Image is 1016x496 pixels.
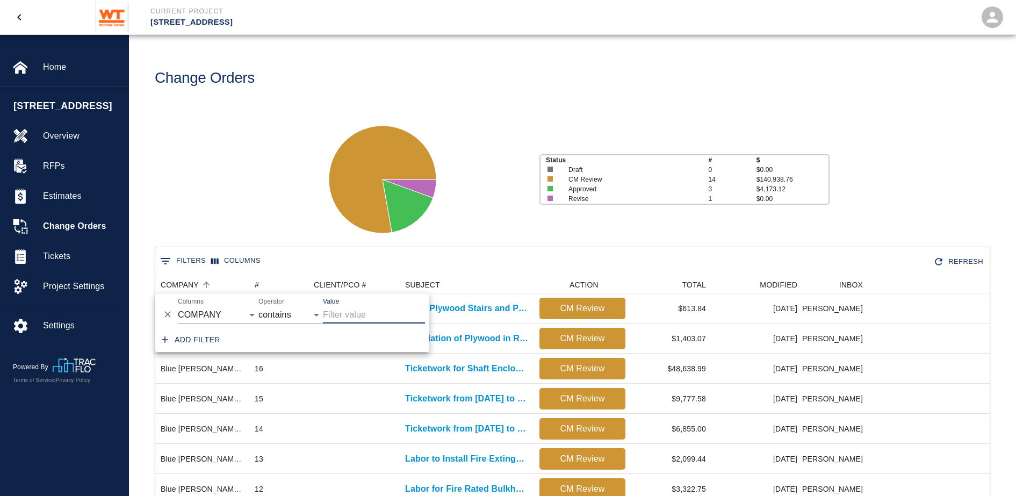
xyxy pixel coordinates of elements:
[709,165,756,175] p: 0
[568,194,694,204] p: Revise
[405,392,529,405] a: Ticketwork from [DATE] to [DATE]
[756,165,828,175] p: $0.00
[13,362,53,372] p: Powered By
[178,297,204,306] label: Columns
[150,16,566,28] p: [STREET_ADDRESS]
[405,362,529,375] a: Ticketwork for Shaft Enclosure for Gas Pipe
[546,155,708,165] p: Status
[405,332,529,345] a: Installation of Plywood in Ramp and Frame Platform in Lobby
[323,297,339,306] label: Value
[161,393,244,404] div: Blue Jay Construction LLC
[400,276,534,293] div: SUBJECT
[54,377,56,383] span: |
[161,276,199,293] div: COMPANY
[155,276,249,293] div: COMPANY
[43,250,120,263] span: Tickets
[803,414,868,444] div: [PERSON_NAME]
[13,99,123,113] span: [STREET_ADDRESS]
[544,392,621,405] p: CM Review
[255,393,263,404] div: 15
[803,324,868,354] div: [PERSON_NAME]
[568,175,694,184] p: CM Review
[157,330,225,350] button: Add filter
[803,276,868,293] div: INBOX
[43,61,120,74] span: Home
[682,276,706,293] div: TOTAL
[544,302,621,315] p: CM Review
[155,69,255,87] h1: Change Orders
[56,377,90,383] a: Privacy Policy
[255,276,259,293] div: #
[711,384,803,414] div: [DATE]
[631,414,711,444] div: $6,855.00
[208,253,263,269] button: Select columns
[962,444,1016,496] iframe: Chat Widget
[43,130,120,142] span: Overview
[314,276,366,293] div: CLIENT/PCO #
[405,422,529,435] p: Ticketwork from [DATE] to [DATE]
[631,444,711,474] div: $2,099.44
[161,423,244,434] div: Blue Jay Construction LLC
[931,253,988,271] div: Refresh the list
[711,276,803,293] div: MODIFIED
[161,454,244,464] div: Blue Jay Construction LLC
[53,358,96,372] img: TracFlo
[199,277,214,292] button: Sort
[255,454,263,464] div: 13
[13,377,54,383] a: Terms of Service
[160,306,176,322] button: Delete
[709,155,756,165] p: #
[756,194,828,204] p: $0.00
[568,184,694,194] p: Approved
[709,175,756,184] p: 14
[405,452,529,465] a: Labor to Install Fire Extinguishers and Patching at [GEOGRAPHIC_DATA]
[756,155,828,165] p: $
[570,276,599,293] div: ACTION
[255,363,263,374] div: 16
[711,414,803,444] div: [DATE]
[405,302,529,315] a: Build Plywood Stairs and Punch List
[803,293,868,324] div: [PERSON_NAME]
[631,354,711,384] div: $48,638.99
[839,276,863,293] div: INBOX
[756,175,828,184] p: $140,938.76
[631,293,711,324] div: $613.84
[544,332,621,345] p: CM Review
[249,276,308,293] div: #
[161,363,244,374] div: Blue Jay Construction LLC
[709,184,756,194] p: 3
[711,293,803,324] div: [DATE]
[931,253,988,271] button: Refresh
[161,484,244,494] div: Blue Jay Construction LLC
[150,6,566,16] p: Current Project
[711,324,803,354] div: [DATE]
[709,194,756,204] p: 1
[756,184,828,194] p: $4,173.12
[405,483,529,495] a: Labor for Fire Rated Bulkhead in G1
[323,306,425,324] input: Filter value
[631,324,711,354] div: $1,403.07
[534,276,631,293] div: ACTION
[544,452,621,465] p: CM Review
[255,484,263,494] div: 12
[43,190,120,203] span: Estimates
[258,297,284,306] label: Operator
[255,423,263,434] div: 14
[544,422,621,435] p: CM Review
[803,354,868,384] div: [PERSON_NAME]
[43,319,120,332] span: Settings
[6,4,32,30] button: open drawer
[803,444,868,474] div: [PERSON_NAME]
[711,354,803,384] div: [DATE]
[43,160,120,172] span: RFPs
[631,276,711,293] div: TOTAL
[568,165,694,175] p: Draft
[308,276,400,293] div: CLIENT/PCO #
[544,362,621,375] p: CM Review
[405,276,440,293] div: SUBJECT
[803,384,868,414] div: [PERSON_NAME]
